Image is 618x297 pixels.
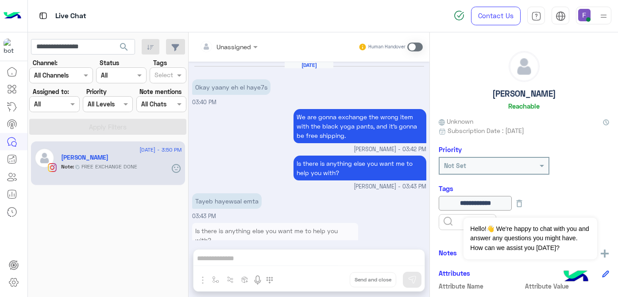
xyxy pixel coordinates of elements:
img: tab [38,10,49,21]
span: 03:43 PM [192,213,216,219]
small: Human Handover [368,43,406,51]
p: 18/8/2025, 3:43 PM [294,156,426,180]
span: Subscription Date : [DATE] [448,126,524,135]
p: 18/8/2025, 3:44 PM [192,223,358,248]
span: Attribute Name [439,281,523,291]
h6: Attributes [439,269,470,277]
h5: [PERSON_NAME] [492,89,556,99]
span: Hello!👋 We're happy to chat with you and answer any questions you might have. How can we assist y... [463,218,597,259]
img: Instagram [48,163,57,172]
label: Assigned to: [33,87,69,96]
span: [DATE] - 3:50 PM [139,146,182,154]
img: tab [556,11,566,21]
img: hulul-logo.png [560,262,591,293]
span: Unknown [439,117,473,126]
div: Select [153,70,173,82]
img: 317874714732967 [4,39,19,55]
a: tab [527,7,545,25]
img: userImage [578,9,591,21]
span: 03:40 PM [192,99,216,106]
b: Note [61,163,73,170]
h6: Reachable [508,102,540,110]
h6: Tags [439,184,609,192]
img: defaultAdmin.png [509,51,539,82]
h6: Notes [439,249,457,257]
button: Apply Filters [29,119,186,135]
img: tab [531,11,541,21]
span: [PERSON_NAME] - 03:42 PM [354,145,426,154]
b: : [73,163,82,170]
img: defaultAdmin.png [35,148,54,168]
h5: Lara [61,154,108,161]
h6: Priority [439,145,462,153]
button: search [113,39,135,58]
img: spinner [454,10,464,21]
p: 18/8/2025, 3:40 PM [192,79,270,95]
span: FREE EXCHANGE DONE [81,163,137,171]
p: 18/8/2025, 3:42 PM [294,109,426,143]
img: add [601,250,609,258]
label: Status [100,58,119,67]
p: 18/8/2025, 3:43 PM [192,193,262,209]
span: [PERSON_NAME] - 03:43 PM [354,183,426,191]
img: profile [598,11,609,22]
span: Attribute Value [525,281,610,291]
h6: [DATE] [285,62,333,68]
button: Send and close [350,272,396,287]
span: search [119,42,129,52]
img: Logo [4,7,21,25]
label: Channel: [33,58,58,67]
label: Priority [86,87,107,96]
label: Tags [153,58,167,67]
label: Note mentions [139,87,182,96]
a: Contact Us [471,7,521,25]
p: Live Chat [55,10,86,22]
